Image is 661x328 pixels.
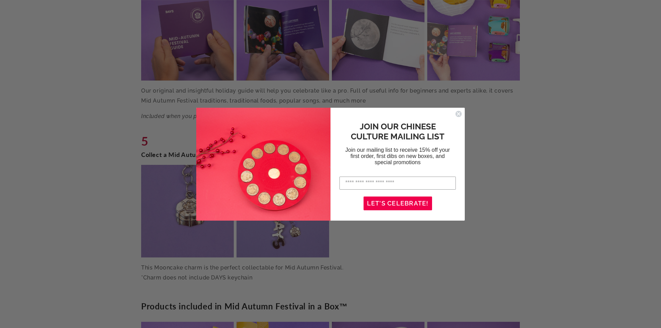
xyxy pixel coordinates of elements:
[364,197,432,210] button: LET'S CELEBRATE!
[351,121,444,141] span: JOIN OUR CHINESE CULTURE MAILING LIST
[339,177,456,190] input: Enter your email address
[196,108,330,221] img: 6e4bc8b2-3a8e-4aff-aefd-35d45e8ceb8c.jpeg
[455,110,462,117] button: Close dialog
[345,147,450,165] span: Join our mailing list to receive 15% off your first order, first dibs on new boxes, and special p...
